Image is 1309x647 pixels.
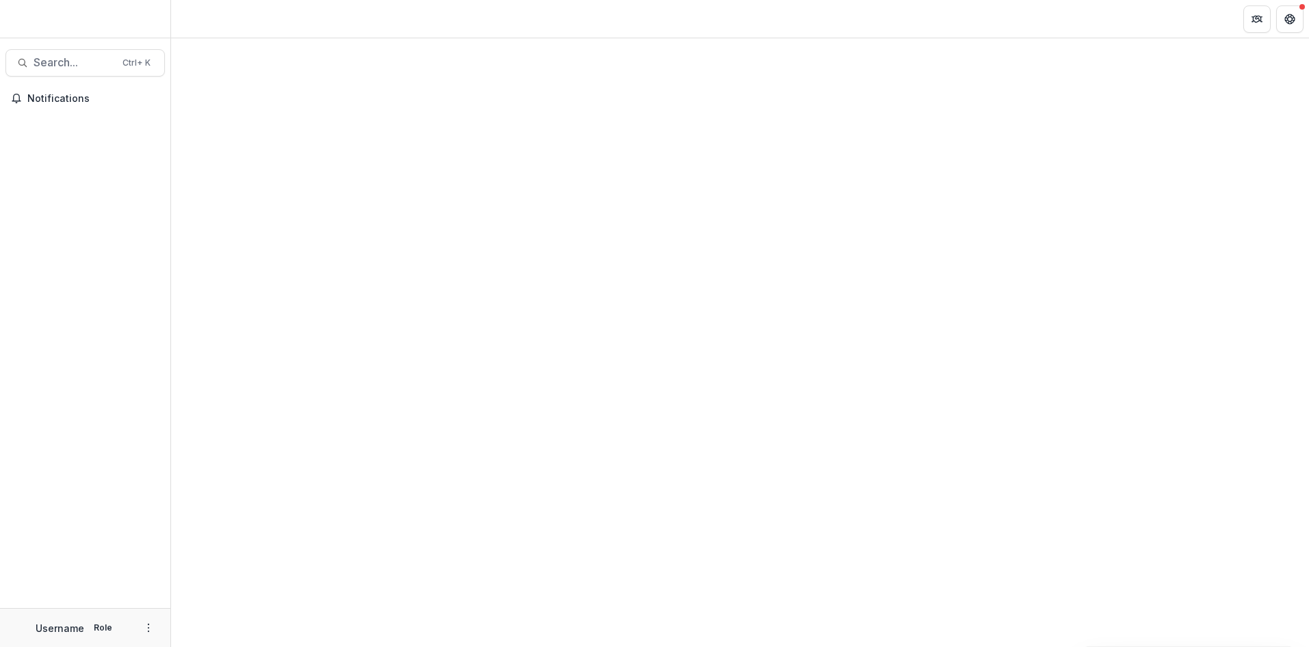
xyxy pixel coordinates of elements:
div: Ctrl + K [120,55,153,70]
span: Search... [34,56,114,69]
button: Notifications [5,88,165,109]
button: More [140,620,157,636]
p: Role [90,622,116,634]
button: Get Help [1276,5,1304,33]
button: Partners [1243,5,1271,33]
p: Username [36,621,84,635]
span: Notifications [27,93,159,105]
button: Search... [5,49,165,77]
